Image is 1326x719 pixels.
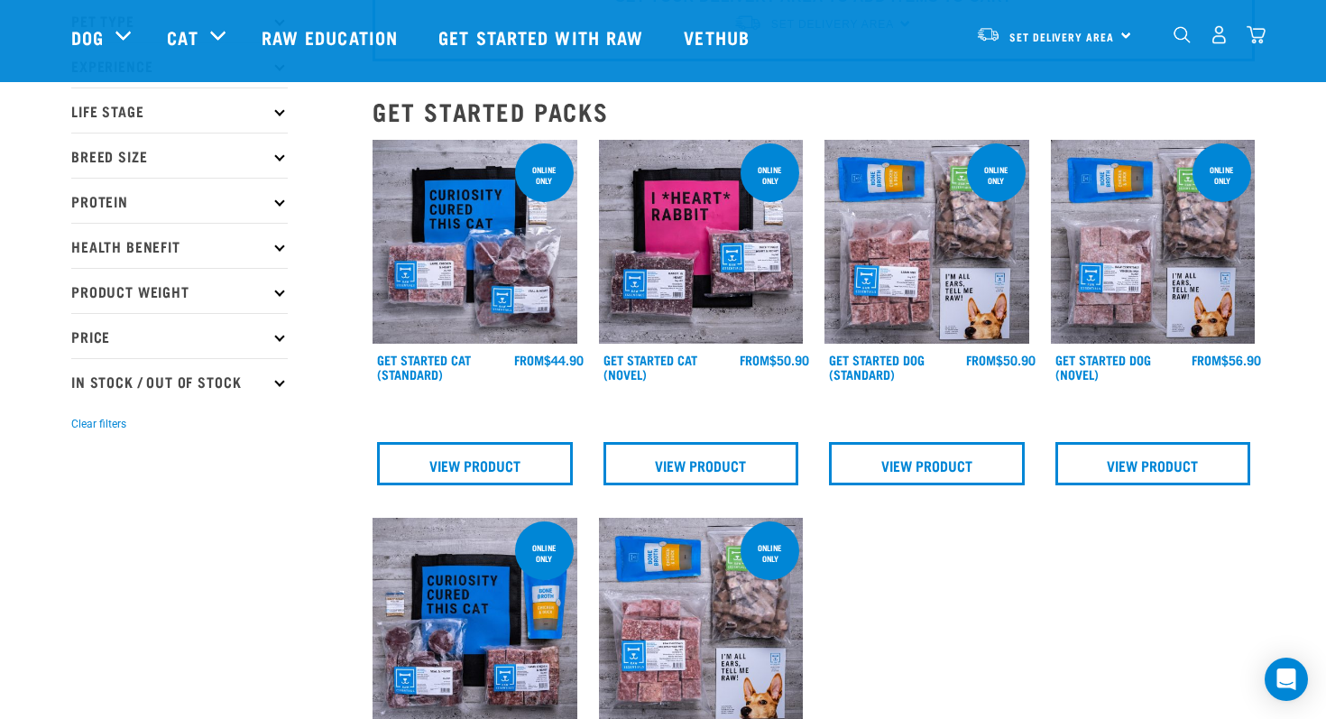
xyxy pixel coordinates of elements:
a: Get Started Cat (Standard) [377,356,471,377]
a: Dog [71,23,104,51]
div: online only [967,156,1026,194]
img: NSP Dog Standard Update [824,140,1029,345]
div: $50.90 [966,353,1036,367]
img: Assortment Of Raw Essential Products For Cats Including, Blue And Black Tote Bag With "Curiosity ... [373,140,577,345]
a: Get Started Cat (Novel) [603,356,697,377]
a: Vethub [666,1,772,73]
span: FROM [966,356,996,363]
div: online only [515,534,574,572]
div: online only [741,156,799,194]
a: Raw Education [244,1,420,73]
img: van-moving.png [976,26,1000,42]
div: $50.90 [740,353,809,367]
div: Open Intercom Messenger [1265,658,1308,701]
img: user.png [1210,25,1229,44]
p: Health Benefit [71,223,288,268]
div: online only [515,156,574,194]
img: Assortment Of Raw Essential Products For Cats Including, Pink And Black Tote Bag With "I *Heart* ... [599,140,804,345]
a: View Product [603,442,799,485]
p: Protein [71,178,288,223]
a: Get started with Raw [420,1,666,73]
span: FROM [514,356,544,363]
p: In Stock / Out Of Stock [71,358,288,403]
img: NSP Dog Novel Update [1051,140,1256,345]
p: Price [71,313,288,358]
a: Get Started Dog (Standard) [829,356,925,377]
div: $44.90 [514,353,584,367]
span: FROM [740,356,769,363]
span: FROM [1192,356,1221,363]
img: home-icon-1@2x.png [1174,26,1191,43]
a: Get Started Dog (Novel) [1055,356,1151,377]
div: online only [1192,156,1251,194]
img: home-icon@2x.png [1247,25,1266,44]
p: Breed Size [71,133,288,178]
p: Life Stage [71,88,288,133]
h2: Get Started Packs [373,97,1255,125]
button: Clear filters [71,416,126,432]
div: online only [741,534,799,572]
p: Product Weight [71,268,288,313]
a: View Product [377,442,573,485]
span: Set Delivery Area [1009,33,1114,40]
div: $56.90 [1192,353,1261,367]
a: View Product [829,442,1025,485]
a: Cat [167,23,198,51]
a: View Product [1055,442,1251,485]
